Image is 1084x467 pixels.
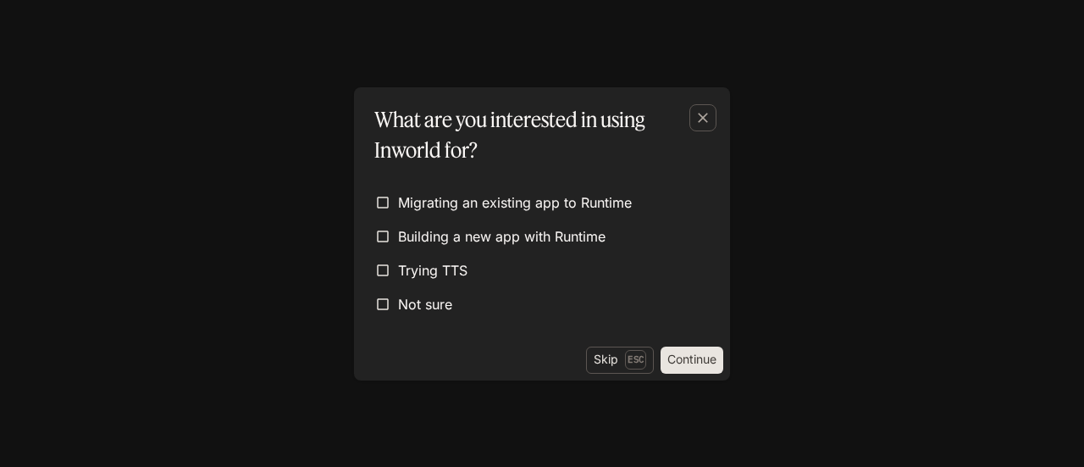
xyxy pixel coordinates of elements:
[374,104,703,165] p: What are you interested in using Inworld for?
[398,294,452,314] span: Not sure
[586,347,654,374] button: SkipEsc
[661,347,723,374] button: Continue
[398,192,632,213] span: Migrating an existing app to Runtime
[398,226,606,247] span: Building a new app with Runtime
[398,260,467,281] span: Trying TTS
[625,350,646,369] p: Esc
